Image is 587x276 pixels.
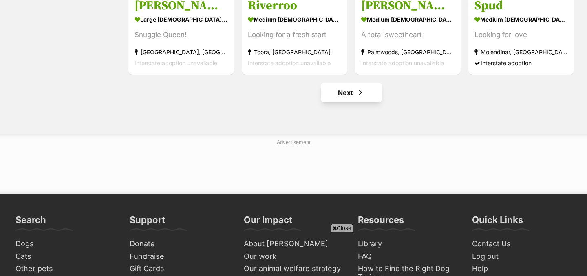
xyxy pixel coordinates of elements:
[474,29,568,40] div: Looking for love
[12,250,118,263] a: Cats
[135,46,228,57] div: [GEOGRAPHIC_DATA], [GEOGRAPHIC_DATA]
[15,214,46,230] h3: Search
[469,250,575,263] a: Log out
[248,46,341,57] div: Toora, [GEOGRAPHIC_DATA]
[145,235,442,272] iframe: Advertisement
[474,46,568,57] div: Molendinar, [GEOGRAPHIC_DATA]
[244,214,292,230] h3: Our Impact
[135,13,228,25] div: large [DEMOGRAPHIC_DATA] Dog
[474,57,568,68] div: Interstate adoption
[126,238,232,250] a: Donate
[128,83,575,102] nav: Pagination
[248,29,341,40] div: Looking for a fresh start
[130,214,165,230] h3: Support
[361,60,444,66] span: Interstate adoption unavailable
[126,250,232,263] a: Fundraise
[135,60,217,66] span: Interstate adoption unavailable
[248,60,331,66] span: Interstate adoption unavailable
[472,214,523,230] h3: Quick Links
[469,238,575,250] a: Contact Us
[12,263,118,275] a: Other pets
[361,46,455,57] div: Palmwoods, [GEOGRAPHIC_DATA]
[358,214,404,230] h3: Resources
[12,238,118,250] a: Dogs
[361,29,455,40] div: A total sweetheart
[135,29,228,40] div: Snuggle Queen!
[361,13,455,25] div: medium [DEMOGRAPHIC_DATA] Dog
[331,224,353,232] span: Close
[126,263,232,275] a: Gift Cards
[321,83,382,102] a: Next page
[248,13,341,25] div: medium [DEMOGRAPHIC_DATA] Dog
[474,13,568,25] div: medium [DEMOGRAPHIC_DATA] Dog
[469,263,575,275] a: Help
